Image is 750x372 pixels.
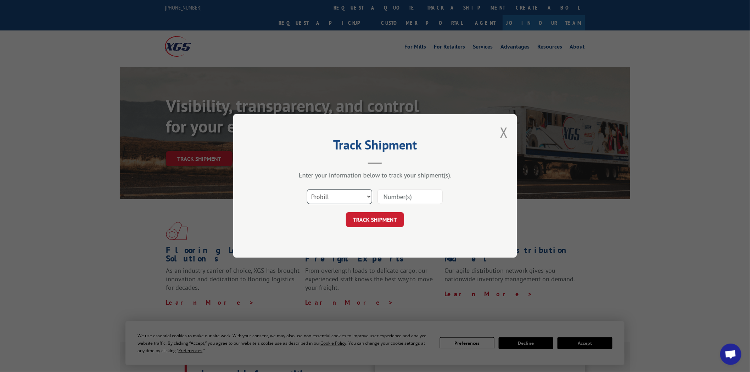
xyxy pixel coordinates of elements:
[346,213,404,227] button: TRACK SHIPMENT
[269,140,481,153] h2: Track Shipment
[377,190,443,204] input: Number(s)
[500,123,508,142] button: Close modal
[269,171,481,180] div: Enter your information below to track your shipment(s).
[720,344,741,365] div: Open chat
